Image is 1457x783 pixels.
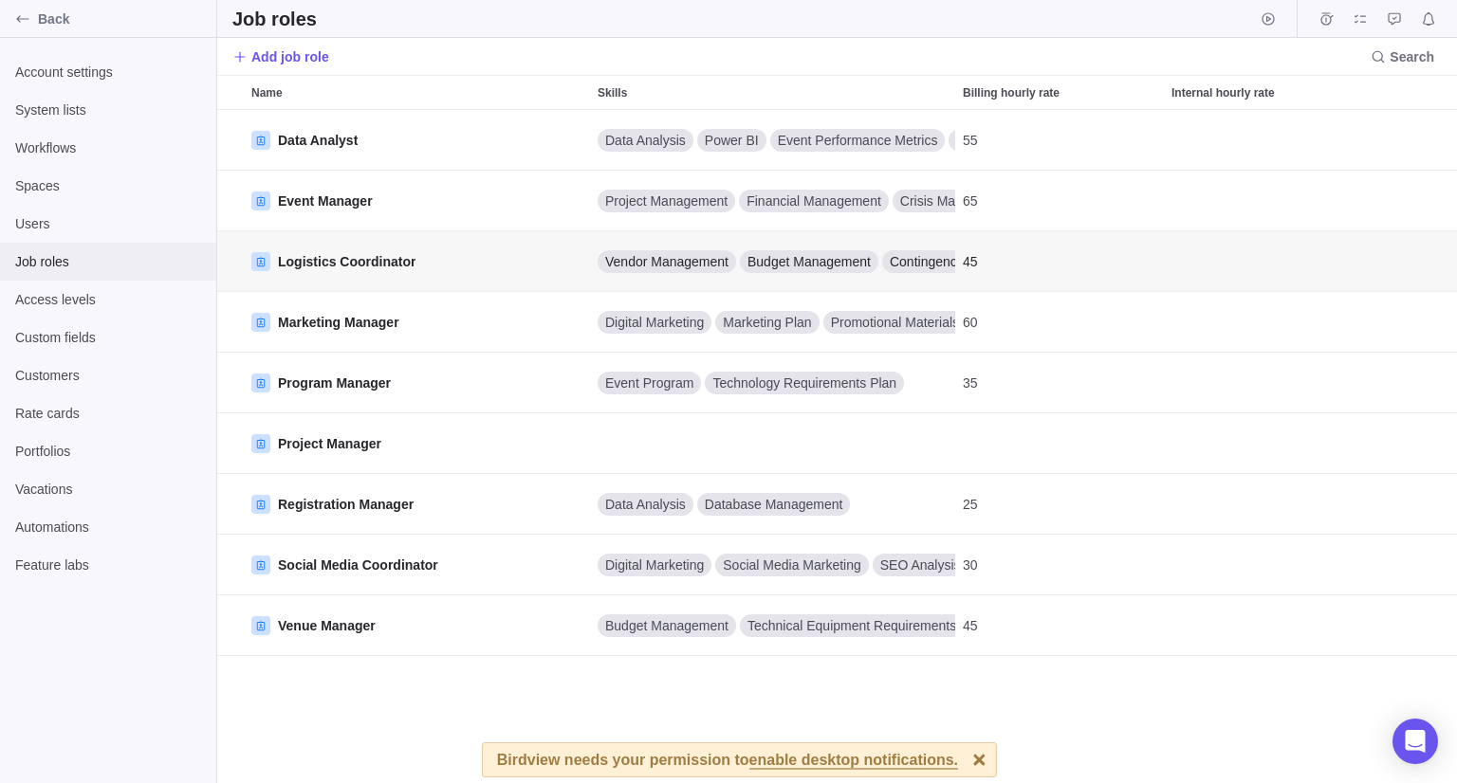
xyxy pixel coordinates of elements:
div: Birdview needs your permission to [497,743,958,776]
div: Billing hourly rate [955,595,1164,656]
div: Internal hourly rate [1164,595,1373,656]
span: Data Analyst [278,131,358,150]
span: Add job role [232,44,329,70]
span: Rate cards [15,404,201,423]
div: Name [244,76,590,109]
a: Time logs [1313,14,1339,29]
div: Digital Marketing, Social Media Marketing, SEO Analysis, Branding, Content Creation [590,535,955,594]
div: Name [244,535,590,595]
div: Internal hourly rate [1164,76,1373,109]
span: Workflows [15,138,201,157]
span: Feature labs [15,555,201,574]
span: 25 [963,495,978,514]
span: Customers [15,366,201,385]
span: Event Manager [278,191,373,210]
div: grid [217,110,1457,783]
div: Data Analysis, Database Management [590,474,955,534]
div: Internal hourly rate [1164,231,1373,292]
div: Internal hourly rate [1164,474,1373,535]
div: 65 [955,171,1164,230]
span: 35 [963,373,978,392]
span: Program Manager [278,373,391,392]
span: Vacations [15,480,201,499]
div: Billing hourly rate [955,171,1164,231]
span: Event Program [605,373,693,392]
div: Skills [590,413,955,474]
div: Vendor Management, Budget Management, Contingency Plans [590,231,955,291]
span: Venue Manager [278,616,376,635]
span: Budget Management [605,616,728,635]
span: Search [1390,47,1434,66]
span: Financial Management [747,191,881,210]
div: Budget Management, Technical Equipment Requirements, Contract Negotiation [590,595,955,655]
div: Skills [590,171,955,231]
div: Name [244,413,590,474]
span: 65 [963,191,978,210]
span: enable desktop notifications. [749,753,958,770]
span: Add job role [251,47,329,66]
div: Skills [590,110,955,171]
span: Spaces [15,176,201,195]
div: 30 [955,535,1164,594]
span: Contingency Plans [890,252,1001,271]
span: Automations [15,518,201,537]
div: Skills [590,474,955,535]
div: Skills [590,231,955,292]
div: 55 [955,110,1164,170]
span: Data Analysis [605,131,686,150]
span: Technical Equipment Requirements [747,616,956,635]
div: Skills [590,595,955,656]
span: SEO Analysis [880,555,961,574]
div: Digital Marketing, Marketing Plan, Promotional Materials, Branding Strategy [590,292,955,352]
div: Data Analysis, Power BI, Event Performance Metrics, Python [590,110,955,170]
div: 45 [955,595,1164,655]
span: Portfolios [15,442,201,461]
span: Account settings [15,63,201,82]
div: Internal hourly rate [1164,353,1373,413]
span: Skills [598,83,627,102]
a: My assignments [1347,14,1374,29]
a: Notifications [1415,14,1442,29]
span: Registration Manager [278,495,414,514]
span: Technology Requirements Plan [712,373,896,392]
span: Vendor Management [605,252,728,271]
span: Name [251,83,283,102]
div: Name [244,171,590,231]
div: Name [244,110,590,171]
div: Billing hourly rate [955,413,1164,474]
span: Digital Marketing [605,555,704,574]
span: Marketing Plan [723,313,811,332]
span: My assignments [1347,6,1374,32]
span: Event Performance Metrics [778,131,938,150]
span: Approval requests [1381,6,1408,32]
div: Name [244,474,590,535]
span: 30 [963,555,978,574]
div: Internal hourly rate [1164,413,1373,474]
div: Internal hourly rate [1164,171,1373,231]
span: Promotional Materials [831,313,959,332]
span: Start timer [1255,6,1282,32]
div: Billing hourly rate [955,231,1164,292]
div: Event Program, Technology Requirements Plan [590,353,955,412]
span: Users [15,214,201,233]
span: Marketing Manager [278,313,399,332]
div: Project Management, Financial Management, Crisis Management, Risk Management Plan [590,171,955,230]
div: Billing hourly rate [955,353,1164,413]
span: Project Manager [278,434,381,453]
span: Internal hourly rate [1171,83,1275,102]
span: Logistics Coordinator [278,252,415,271]
div: Internal hourly rate [1164,535,1373,595]
span: Database Management [705,495,843,514]
h2: Job roles [232,6,317,32]
span: 60 [963,313,978,332]
span: Crisis Management [900,191,1015,210]
div: Name [244,353,590,413]
div: Skills [590,292,955,353]
div: 45 [955,231,1164,291]
span: Notifications [1415,6,1442,32]
div: Billing hourly rate [955,292,1164,353]
span: Social Media Marketing [723,555,861,574]
span: Custom fields [15,328,201,347]
span: Search [1363,44,1442,70]
div: Billing hourly rate [955,535,1164,595]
